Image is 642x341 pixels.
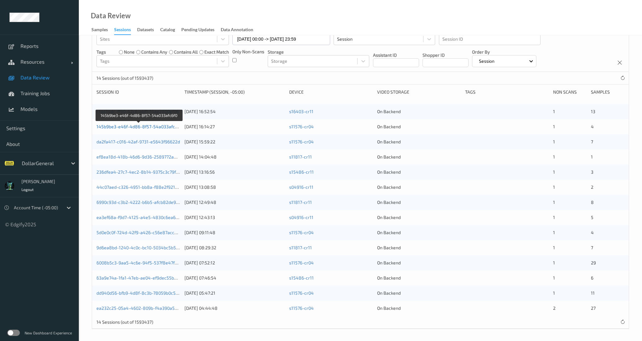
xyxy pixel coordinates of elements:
[377,245,461,251] div: On Backend
[423,52,469,58] p: Shopper ID
[377,199,461,205] div: On Backend
[114,26,137,35] a: Sessions
[184,245,285,251] div: [DATE] 08:29:32
[184,89,285,95] div: Timestamp (Session, -05:00)
[184,199,285,205] div: [DATE] 12:49:48
[591,169,593,175] span: 3
[591,245,593,250] span: 7
[289,275,314,280] a: s15486-cr11
[373,52,419,58] p: Assistant ID
[591,124,594,129] span: 4
[289,169,314,175] a: s15486-cr11
[591,305,596,311] span: 27
[232,49,264,55] p: Only Non-Scans
[472,49,536,55] p: Order By
[184,124,285,130] div: [DATE] 16:14:27
[96,139,180,144] a: da2fa417-c016-42af-9731-e5643f96622d
[289,230,314,235] a: s11576-cr04
[377,305,461,311] div: On Backend
[96,260,182,265] a: 6008b5c3-9aa5-4c6e-94f5-537f8e47fbe3
[268,49,369,55] p: Storage
[96,154,184,159] a: ef8ea18d-418b-46d6-9d36-2589772a8132
[184,305,285,311] div: [DATE] 04:44:48
[124,49,135,55] label: none
[553,215,555,220] span: 1
[96,89,180,95] div: Session ID
[289,260,314,265] a: s11576-cr04
[465,89,549,95] div: Tags
[91,26,108,34] div: Samples
[477,58,497,64] p: Session
[377,184,461,190] div: On Backend
[553,245,555,250] span: 1
[591,154,593,159] span: 1
[184,290,285,296] div: [DATE] 05:47:21
[289,245,312,250] a: s11817-cr11
[289,199,312,205] a: s11817-cr11
[96,49,106,55] p: Tags
[289,124,314,129] a: s11576-cr04
[377,214,461,221] div: On Backend
[96,109,179,114] a: cfdd34dc-ff90-42c6-abf1-15ae2800ef06
[553,154,555,159] span: 1
[591,109,595,114] span: 13
[96,319,153,325] p: 14 Sessions (out of 1593437)
[289,139,314,144] a: s11576-cr04
[221,26,253,34] div: Data Annotation
[96,199,184,205] a: 6990c93d-c3b2-4222-b6b5-afcb82de9a95
[184,169,285,175] div: [DATE] 13:16:56
[289,89,373,95] div: Device
[591,290,595,296] span: 11
[553,169,555,175] span: 1
[591,260,596,265] span: 29
[553,290,555,296] span: 1
[591,275,593,280] span: 6
[553,89,587,95] div: Non Scans
[184,139,285,145] div: [DATE] 15:59:22
[553,230,555,235] span: 1
[553,139,555,144] span: 1
[289,109,313,114] a: s16403-cr11
[174,49,198,55] label: contains all
[289,305,314,311] a: s11576-cr04
[591,199,594,205] span: 8
[96,215,183,220] a: ea3ef68a-f9d7-4125-a4e5-4830c6ea61e0
[184,275,285,281] div: [DATE] 07:46:54
[91,13,131,19] div: Data Review
[377,229,461,236] div: On Backend
[289,154,312,159] a: s11817-cr11
[96,184,183,190] a: 44c07aed-c326-4951-bb8a-f88e2f92183c
[221,26,260,34] a: Data Annotation
[181,26,214,34] div: Pending Updates
[591,184,593,190] span: 2
[289,215,313,220] a: s04916-cr11
[96,124,182,129] a: 145b9be3-e46f-4d86-8f57-54a033afc6f0
[591,139,593,144] span: 7
[553,109,555,114] span: 1
[289,290,314,296] a: s11576-cr04
[377,169,461,175] div: On Backend
[591,89,624,95] div: Samples
[377,154,461,160] div: On Backend
[184,154,285,160] div: [DATE] 14:04:48
[160,26,175,34] div: Catalog
[184,184,285,190] div: [DATE] 13:08:58
[160,26,181,34] a: Catalog
[377,139,461,145] div: On Backend
[91,26,114,34] a: Samples
[137,26,154,34] div: Datasets
[553,184,555,190] span: 1
[184,229,285,236] div: [DATE] 09:11:48
[377,275,461,281] div: On Backend
[96,245,184,250] a: 9d6ea8bd-1240-4c0c-bc10-5034bc5b5b43
[553,124,555,129] span: 1
[553,275,555,280] span: 1
[96,230,182,235] a: 5d0e0c0f-724d-42f9-a426-c56e87accadb
[96,75,153,81] p: 14 Sessions (out of 1593437)
[96,275,181,280] a: 63a9e74a-1fa1-47eb-ae04-ef9dec55b30c
[181,26,221,34] a: Pending Updates
[591,215,593,220] span: 5
[96,305,185,311] a: ea232c25-05a4-4602-809b-f4a390a5453a
[184,108,285,115] div: [DATE] 16:52:54
[137,26,160,34] a: Datasets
